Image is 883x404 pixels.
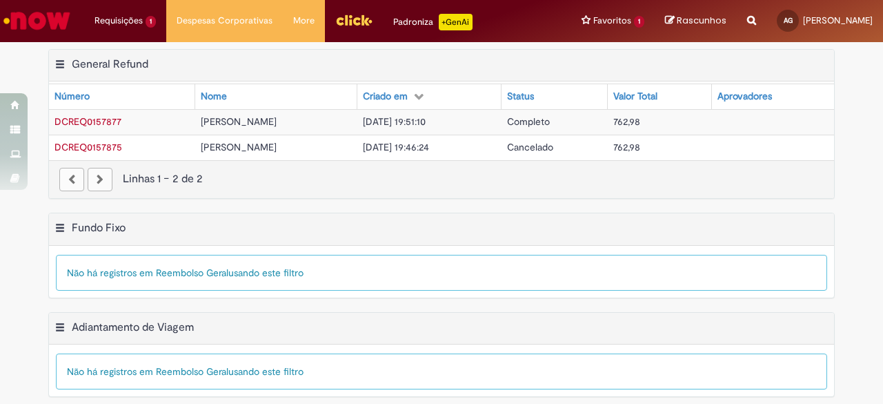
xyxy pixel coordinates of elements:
p: +GenAi [439,14,473,30]
span: Despesas Corporativas [177,14,272,28]
span: Requisições [95,14,143,28]
button: Fundo Fixo Menu de contexto [54,221,66,239]
span: 762,98 [613,115,640,128]
div: Número [54,90,90,104]
div: Não há registros em Reembolso Geral [56,255,827,291]
div: Aprovadores [717,90,772,104]
div: Status [507,90,534,104]
span: [PERSON_NAME] [803,15,873,26]
span: usando este filtro [228,365,304,378]
img: ServiceNow [1,7,72,35]
span: usando este filtro [228,267,304,279]
span: [PERSON_NAME] [201,141,277,153]
span: 762,98 [613,141,640,153]
a: Abrir Registro: DCREQ0157877 [54,115,121,128]
span: Cancelado [507,141,553,153]
span: 1 [146,16,156,28]
div: Linhas 1 − 2 de 2 [59,171,824,187]
span: DCREQ0157875 [54,141,122,153]
h2: Fundo Fixo [72,221,126,235]
a: Rascunhos [665,15,726,28]
button: Adiantamento de Viagem Menu de contexto [54,320,66,338]
div: Valor Total [613,90,657,104]
div: Padroniza [393,14,473,30]
h2: Adiantamento de Viagem [72,320,194,334]
div: Nome [201,90,227,104]
button: General Refund Menu de contexto [54,57,66,75]
span: Rascunhos [677,14,726,27]
nav: paginação [49,160,834,198]
span: Completo [507,115,550,128]
div: Criado em [363,90,408,104]
h2: General Refund [72,57,148,71]
img: click_logo_yellow_360x200.png [335,10,373,30]
span: Favoritos [593,14,631,28]
span: [DATE] 19:46:24 [363,141,429,153]
span: DCREQ0157877 [54,115,121,128]
span: More [293,14,315,28]
div: Não há registros em Reembolso Geral [56,354,827,389]
span: [DATE] 19:51:10 [363,115,426,128]
a: Abrir Registro: DCREQ0157875 [54,141,122,153]
span: 1 [634,16,644,28]
span: [PERSON_NAME] [201,115,277,128]
span: AG [784,16,793,25]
